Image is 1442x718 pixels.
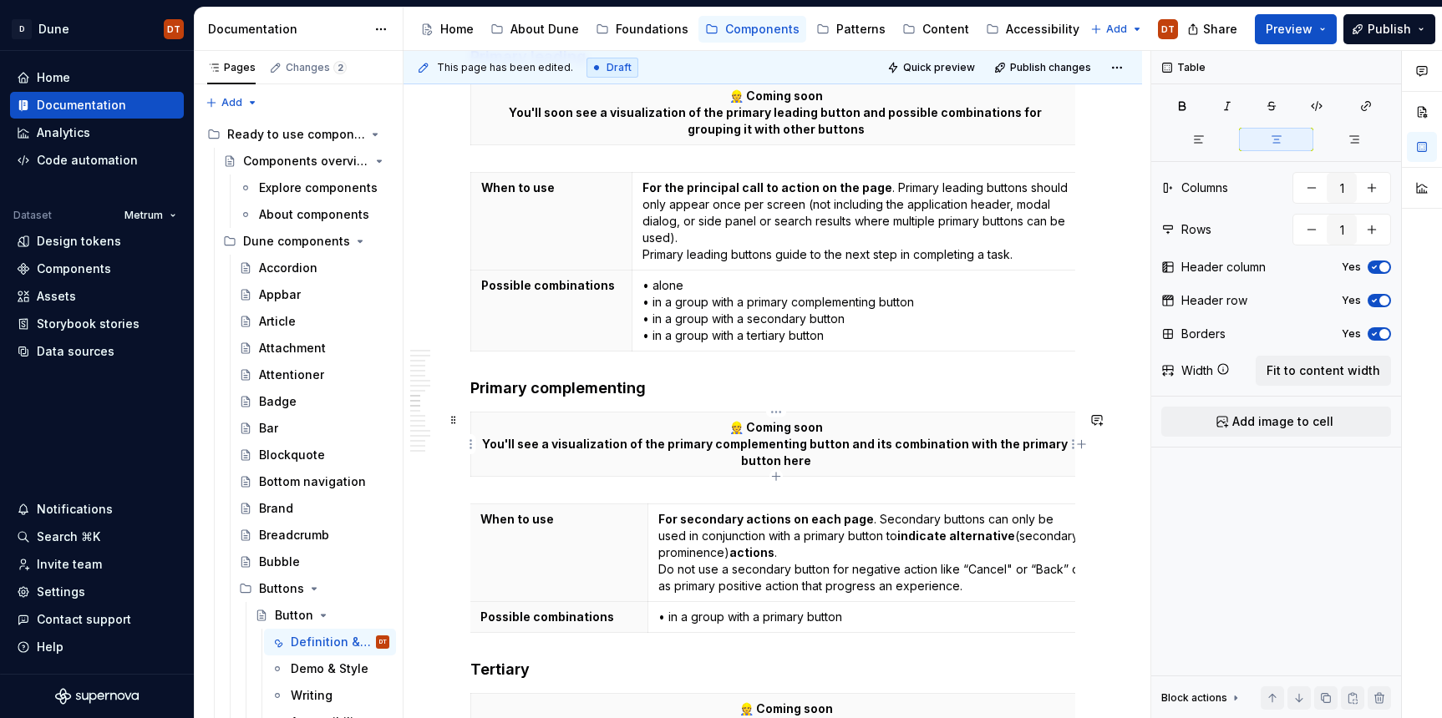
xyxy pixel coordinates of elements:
[10,496,184,523] button: Notifications
[201,91,263,114] button: Add
[232,442,396,468] a: Blockquote
[232,255,396,281] a: Accordion
[481,179,622,196] p: When to use
[259,260,317,276] div: Accordion
[208,21,366,38] div: Documentation
[167,23,180,36] div: DT
[259,500,293,517] div: Brand
[10,64,184,91] a: Home
[248,602,396,629] a: Button
[882,56,982,79] button: Quick preview
[607,61,632,74] span: Draft
[1161,686,1242,710] div: Block actions
[232,495,396,522] a: Brand
[642,277,1071,344] p: • alone • in a group with a primary complementing button • in a group with a secondary button • i...
[37,233,121,250] div: Design tokens
[37,501,113,518] div: Notifications
[1256,356,1391,386] button: Fit to content width
[38,21,69,38] div: Dune
[1266,21,1313,38] span: Preview
[259,313,296,330] div: Article
[37,316,140,332] div: Storybook stories
[221,96,242,109] span: Add
[658,609,1087,625] p: • in a group with a primary button
[243,153,369,169] div: Components overview
[259,206,369,223] div: About components
[10,523,184,550] button: Search ⌘K
[1106,23,1127,36] span: Add
[1181,179,1228,196] div: Columns
[37,611,131,628] div: Contact support
[216,148,396,174] a: Components overview
[286,61,347,74] div: Changes
[658,511,1087,594] p: . Secondary buttons can only be used in conjunction with a primary button to (secondary prominenc...
[470,378,1075,398] h4: Primary complementing
[10,338,184,365] a: Data sources
[480,609,614,624] strong: Possible combinations
[232,575,396,602] div: Buttons
[1267,362,1380,379] span: Fit to content width
[259,527,329,544] div: Breadcrumb
[1203,21,1237,38] span: Share
[37,343,114,360] div: Data sources
[1342,327,1361,341] label: Yes
[37,97,126,114] div: Documentation
[1181,292,1247,309] div: Header row
[232,281,396,308] a: Appbar
[896,16,976,43] a: Content
[589,16,695,43] a: Foundations
[291,687,333,704] div: Writing
[10,255,184,282] a: Components
[379,634,387,650] div: DT
[232,308,396,335] a: Article
[1010,61,1091,74] span: Publish changes
[725,21,800,38] div: Components
[481,278,615,292] strong: Possible combinations
[232,415,396,442] a: Bar
[481,419,1071,469] p: 👷 Coming soon You'll see a visualization of the primary complementing button and its combination ...
[333,61,347,74] span: 2
[13,209,52,222] div: Dataset
[1161,407,1391,437] button: Add image to cell
[10,228,184,255] a: Design tokens
[232,522,396,549] a: Breadcrumb
[510,21,579,38] div: About Dune
[414,13,1082,46] div: Page tree
[259,179,378,196] div: Explore components
[810,16,892,43] a: Patterns
[37,69,70,86] div: Home
[243,233,350,250] div: Dune components
[642,179,1071,263] p: . Primary leading buttons should only appear once per screen (not including the application heade...
[1181,362,1213,379] div: Width
[264,629,396,655] a: Definition & UsageDT
[291,634,373,650] div: Definition & Usage
[259,367,324,383] div: Attentioner
[922,21,969,38] div: Content
[440,21,474,38] div: Home
[1181,221,1211,238] div: Rows
[259,580,304,597] div: Buttons
[37,124,90,141] div: Analytics
[259,393,297,410] div: Badge
[10,579,184,605] a: Settings
[275,607,313,624] div: Button
[37,528,100,545] div: Search ⌘K
[259,286,301,303] div: Appbar
[232,468,396,495] a: Bottom navigation
[55,688,139,705] a: Supernova Logo
[903,61,975,74] span: Quick preview
[836,21,886,38] div: Patterns
[259,554,300,570] div: Bubble
[232,362,396,388] a: Attentioner
[259,447,325,463] div: Blockquote
[437,61,573,74] span: This page has been edited.
[1342,260,1361,274] label: Yes
[1161,23,1175,36] div: DT
[264,682,396,709] a: Writing
[232,201,396,228] a: About components
[989,56,1099,79] button: Publish changes
[729,545,774,559] strong: actions
[979,16,1086,43] a: Accessibility
[37,260,111,277] div: Components
[1006,21,1079,38] div: Accessibility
